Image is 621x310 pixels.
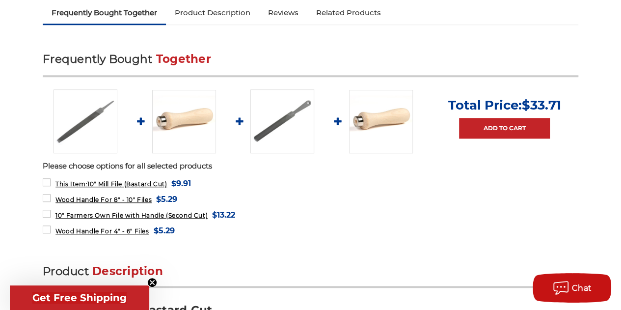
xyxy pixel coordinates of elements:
span: $13.22 [212,208,235,222]
a: Add to Cart [459,118,550,139]
span: 10" Mill File (Bastard Cut) [55,180,167,188]
span: Frequently Bought [43,52,152,66]
span: Description [92,264,163,278]
div: Get Free ShippingClose teaser [10,285,149,310]
span: $33.71 [521,97,561,113]
span: $5.29 [156,193,177,206]
strong: This Item: [55,180,87,188]
a: Reviews [259,2,307,24]
span: Chat [572,283,592,293]
span: Product [43,264,89,278]
button: Close teaser [147,278,157,287]
p: Total Price: [448,97,561,113]
span: Wood Handle For 8" - 10" Files [55,196,152,203]
img: 10" Mill File Bastard Cut [54,89,117,153]
span: $9.91 [171,177,191,190]
span: $5.29 [154,224,175,237]
span: Together [156,52,211,66]
span: 10" Farmers Own File with Handle (Second Cut) [55,212,208,219]
p: Please choose options for all selected products [43,161,578,172]
a: Frequently Bought Together [43,2,166,24]
a: Product Description [166,2,259,24]
span: Wood Handle For 4" - 6" Files [55,227,149,235]
a: Related Products [307,2,390,24]
span: Get Free Shipping [32,292,127,304]
button: Chat [533,273,611,303]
